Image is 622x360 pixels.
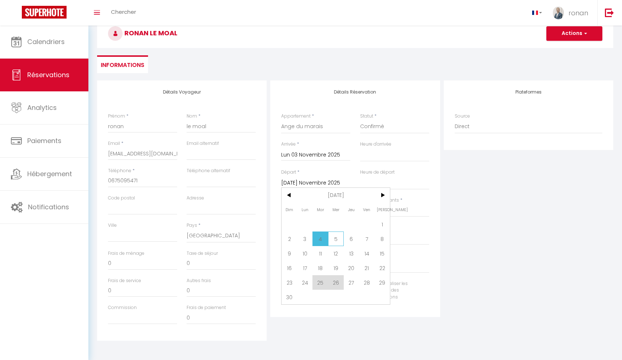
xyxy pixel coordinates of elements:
[282,275,297,290] span: 23
[312,246,328,261] span: 11
[187,113,197,120] label: Nom
[367,280,420,301] label: Personnaliser les couleurs des réservations
[108,195,135,202] label: Code postal
[6,3,28,25] button: Ouvrir le widget de chat LiveChat
[297,188,375,202] span: [DATE]
[281,169,296,176] label: Départ
[281,141,296,148] label: Arrivée
[569,8,588,17] span: ronan
[344,202,359,217] span: Jeu
[108,304,137,311] label: Commission
[282,232,297,246] span: 2
[359,246,375,261] span: 14
[359,275,375,290] span: 28
[27,103,57,112] span: Analytics
[108,113,125,120] label: Prénom
[297,232,313,246] span: 3
[187,195,204,202] label: Adresse
[297,261,313,275] span: 17
[187,304,226,311] label: Frais de paiement
[375,202,390,217] span: [PERSON_NAME]
[359,232,375,246] span: 7
[22,6,67,19] img: Super Booking
[375,246,390,261] span: 15
[605,8,614,17] img: logout
[282,290,297,304] span: 30
[328,275,344,290] span: 26
[108,222,117,229] label: Ville
[297,202,313,217] span: Lun
[312,202,328,217] span: Mar
[27,37,65,46] span: Calendriers
[108,90,256,95] h4: Détails Voyageur
[375,275,390,290] span: 29
[282,202,297,217] span: Dim
[27,136,61,145] span: Paiements
[187,250,218,257] label: Taxe de séjour
[360,141,391,148] label: Heure d'arrivée
[108,140,120,147] label: Email
[546,26,602,41] button: Actions
[297,275,313,290] span: 24
[281,90,429,95] h4: Détails Réservation
[455,113,470,120] label: Source
[328,232,344,246] span: 5
[281,113,311,120] label: Appartement
[328,202,344,217] span: Mer
[108,28,178,37] span: ronan le moal
[312,261,328,275] span: 18
[28,202,69,211] span: Notifications
[97,55,148,73] li: Informations
[359,261,375,275] span: 21
[282,261,297,275] span: 16
[375,217,390,232] span: 1
[108,250,144,257] label: Frais de ménage
[344,261,359,275] span: 20
[297,246,313,261] span: 10
[375,261,390,275] span: 22
[328,261,344,275] span: 19
[187,140,219,147] label: Email alternatif
[344,246,359,261] span: 13
[111,8,136,16] span: Chercher
[375,232,390,246] span: 8
[344,275,359,290] span: 27
[108,277,141,284] label: Frais de service
[312,232,328,246] span: 4
[282,246,297,261] span: 9
[344,232,359,246] span: 6
[360,169,395,176] label: Heure de départ
[27,70,69,79] span: Réservations
[108,167,131,174] label: Téléphone
[187,222,197,229] label: Pays
[328,246,344,261] span: 12
[187,167,230,174] label: Téléphone alternatif
[375,188,390,202] span: >
[27,169,72,178] span: Hébergement
[359,202,375,217] span: Ven
[187,277,211,284] label: Autres frais
[553,7,564,19] img: ...
[455,90,602,95] h4: Plateformes
[360,113,373,120] label: Statut
[312,275,328,290] span: 25
[282,188,297,202] span: <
